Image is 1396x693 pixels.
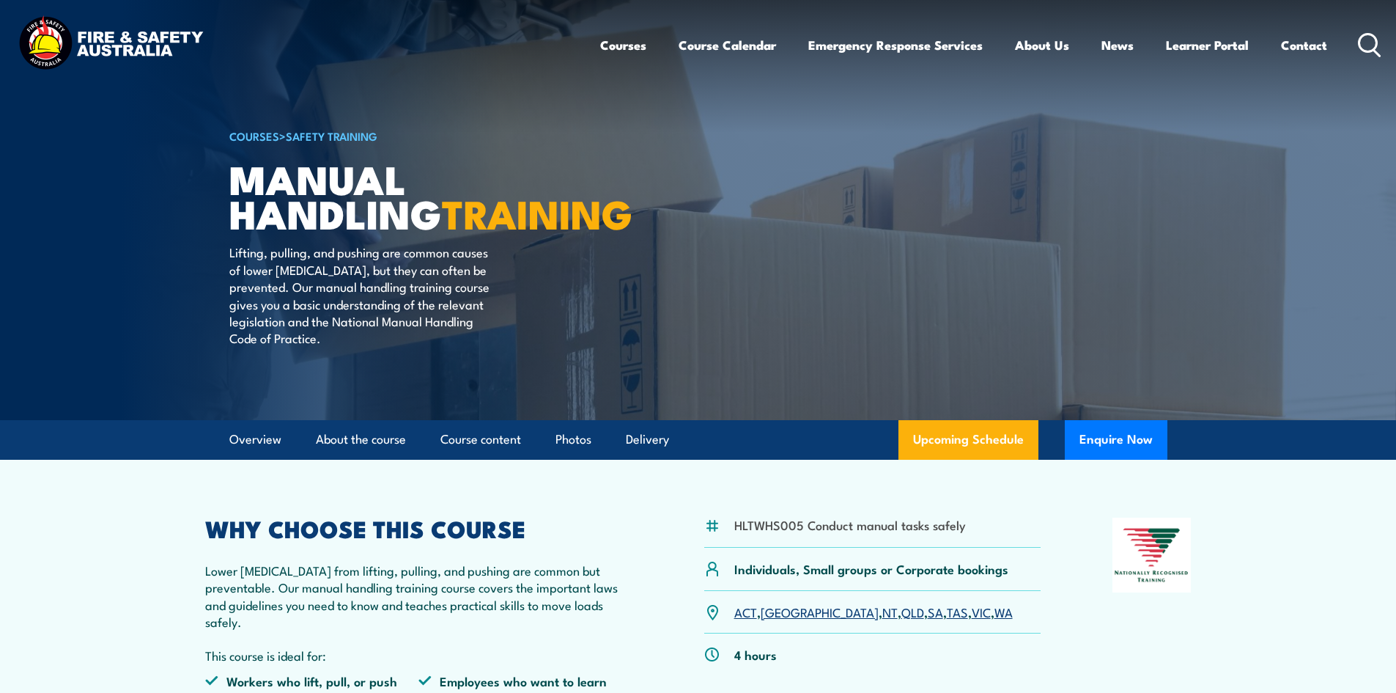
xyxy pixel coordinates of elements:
[928,603,943,620] a: SA
[440,420,521,459] a: Course content
[679,26,776,65] a: Course Calendar
[901,603,924,620] a: QLD
[626,420,669,459] a: Delivery
[286,128,377,144] a: Safety Training
[734,560,1008,577] p: Individuals, Small groups or Corporate bookings
[808,26,983,65] a: Emergency Response Services
[316,420,406,459] a: About the course
[1281,26,1327,65] a: Contact
[734,604,1013,620] p: , , , , , , ,
[1015,26,1069,65] a: About Us
[205,647,633,664] p: This course is ideal for:
[734,516,966,533] li: HLTWHS005 Conduct manual tasks safely
[898,420,1038,460] a: Upcoming Schedule
[229,161,591,230] h1: Manual Handling
[947,603,968,620] a: TAS
[442,182,632,243] strong: TRAINING
[229,127,591,144] h6: >
[1112,518,1192,593] img: Nationally Recognised Training logo.
[205,562,633,631] p: Lower [MEDICAL_DATA] from lifting, pulling, and pushing are common but preventable. Our manual ha...
[761,603,879,620] a: [GEOGRAPHIC_DATA]
[1166,26,1249,65] a: Learner Portal
[205,518,633,538] h2: WHY CHOOSE THIS COURSE
[229,243,497,346] p: Lifting, pulling, and pushing are common causes of lower [MEDICAL_DATA], but they can often be pr...
[734,646,777,663] p: 4 hours
[882,603,898,620] a: NT
[972,603,991,620] a: VIC
[1101,26,1134,65] a: News
[229,128,279,144] a: COURSES
[994,603,1013,620] a: WA
[600,26,646,65] a: Courses
[1065,420,1167,460] button: Enquire Now
[555,420,591,459] a: Photos
[229,420,281,459] a: Overview
[734,603,757,620] a: ACT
